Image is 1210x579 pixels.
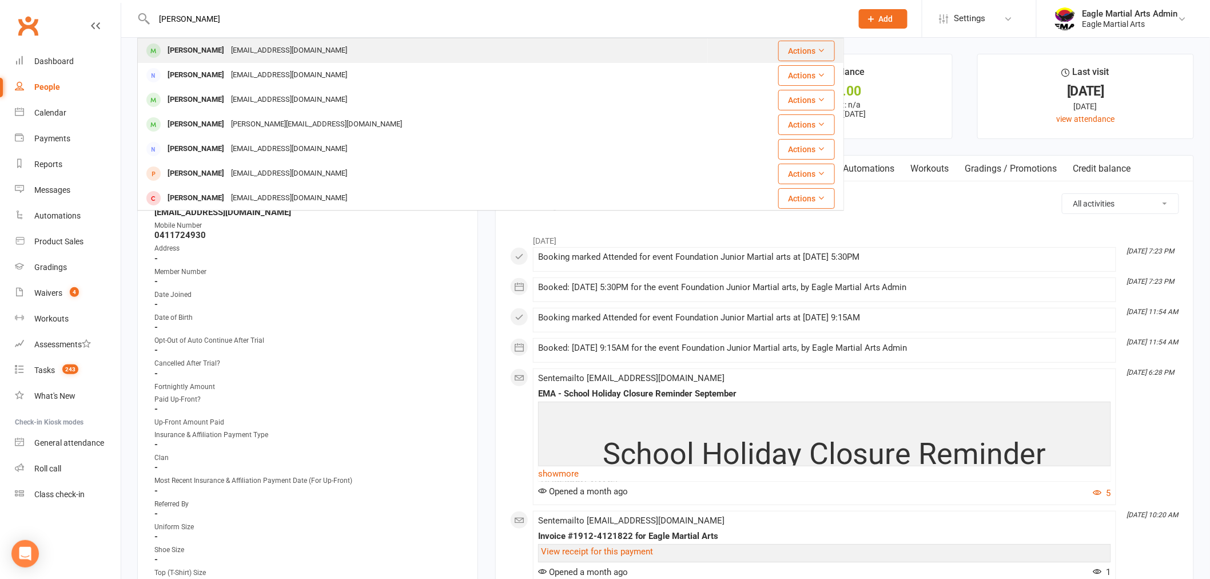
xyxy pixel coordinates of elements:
div: General attendance [34,438,104,447]
a: show more [538,466,1111,482]
strong: - [154,532,463,542]
div: [PERSON_NAME] [164,116,228,133]
span: 243 [62,364,78,374]
a: Reports [15,152,121,177]
div: Shoe Size [154,545,463,556]
div: EMA - School Holiday Closure Reminder September [538,389,1111,399]
div: [PERSON_NAME][EMAIL_ADDRESS][DOMAIN_NAME] [228,116,405,133]
div: Date of Birth [154,312,463,323]
div: Workouts [34,314,69,323]
div: [DATE] [988,85,1183,97]
div: [PERSON_NAME] [164,67,228,84]
strong: - [154,439,463,450]
strong: [EMAIL_ADDRESS][DOMAIN_NAME] [154,207,463,217]
div: People [34,82,60,92]
span: Settings [954,6,986,31]
button: Actions [778,164,835,184]
div: $ Balance [824,65,865,85]
a: Automations [15,203,121,229]
a: Assessments [15,332,121,358]
button: Actions [778,65,835,86]
div: Payments [34,134,70,143]
strong: - [154,554,463,565]
div: Top (T-Shirt) Size [154,568,463,578]
div: [EMAIL_ADDRESS][DOMAIN_NAME] [228,92,351,108]
a: Workouts [15,306,121,332]
div: Open Intercom Messenger [11,540,39,568]
div: Assessments [34,340,91,349]
div: [PERSON_NAME] [164,92,228,108]
div: Referred By [154,499,463,510]
strong: - [154,253,463,264]
a: Payments [15,126,121,152]
div: [PERSON_NAME] [164,190,228,207]
i: [DATE] 6:28 PM [1127,368,1175,376]
li: [DATE] [510,229,1179,247]
div: [PERSON_NAME] [164,141,228,157]
div: Cancelled After Trial? [154,358,463,369]
div: [EMAIL_ADDRESS][DOMAIN_NAME] [228,190,351,207]
strong: - [154,322,463,332]
h1: School Holiday Closure Reminder [541,438,1108,470]
button: Actions [778,90,835,110]
div: Address [154,243,463,254]
div: Insurance & Affiliation Payment Type [154,430,463,441]
a: Workouts [903,156,957,182]
div: Product Sales [34,237,83,246]
a: Gradings / Promotions [957,156,1065,182]
a: Automations [835,156,903,182]
div: Class check-in [34,490,85,499]
h3: Activity [510,193,1179,211]
strong: 0411724930 [154,230,463,240]
div: Eagle Martial Arts [1082,19,1178,29]
a: Dashboard [15,49,121,74]
a: What's New [15,383,121,409]
p: Next: n/a Last: [DATE] [747,100,942,118]
div: Booking marked Attended for event Foundation Junior Martial arts at [DATE] 9:15AM [538,313,1111,323]
span: Sent email to [EMAIL_ADDRESS][DOMAIN_NAME] [538,373,725,383]
button: 5 [1093,486,1111,500]
div: Gradings [34,263,67,272]
button: Actions [778,139,835,160]
div: Messages [34,185,70,195]
div: Dashboard [34,57,74,66]
strong: - [154,276,463,287]
a: Messages [15,177,121,203]
a: View receipt for this payment [541,546,653,557]
i: [DATE] 10:20 AM [1127,511,1179,519]
strong: - [154,368,463,379]
span: Sent email to [EMAIL_ADDRESS][DOMAIN_NAME] [538,515,725,526]
img: thumb_image1738041739.png [1054,7,1077,30]
div: Booked: [DATE] 5:30PM for the event Foundation Junior Martial arts, by Eagle Martial Arts Admin [538,283,1111,292]
div: Fortnightly Amount [154,382,463,392]
a: view attendance [1057,114,1115,124]
i: [DATE] 7:23 PM [1127,247,1175,255]
strong: - [154,509,463,519]
div: Member Number [154,267,463,277]
i: [DATE] 11:54 AM [1127,338,1179,346]
div: Eagle Martial Arts Admin [1082,9,1178,19]
input: Search... [151,11,844,27]
button: Add [859,9,907,29]
div: [PERSON_NAME] [164,165,228,182]
strong: - [154,404,463,414]
a: Clubworx [14,11,42,40]
a: Calendar [15,100,121,126]
i: [DATE] 7:23 PM [1127,277,1175,285]
div: Calendar [34,108,66,117]
div: [EMAIL_ADDRESS][DOMAIN_NAME] [228,165,351,182]
span: 1 [1093,567,1111,577]
a: Tasks 243 [15,358,121,383]
div: Last visit [1062,65,1109,85]
a: People [15,74,121,100]
div: [EMAIL_ADDRESS][DOMAIN_NAME] [228,42,351,59]
div: Automations [34,211,81,220]
a: Product Sales [15,229,121,255]
div: Tasks [34,366,55,375]
div: Most Recent Insurance & Affiliation Payment Date (For Up-Front) [154,475,463,486]
a: Class kiosk mode [15,482,121,507]
div: $0.00 [747,85,942,97]
a: Credit balance [1065,156,1139,182]
div: [EMAIL_ADDRESS][DOMAIN_NAME] [228,141,351,157]
i: [DATE] 11:54 AM [1127,308,1179,316]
